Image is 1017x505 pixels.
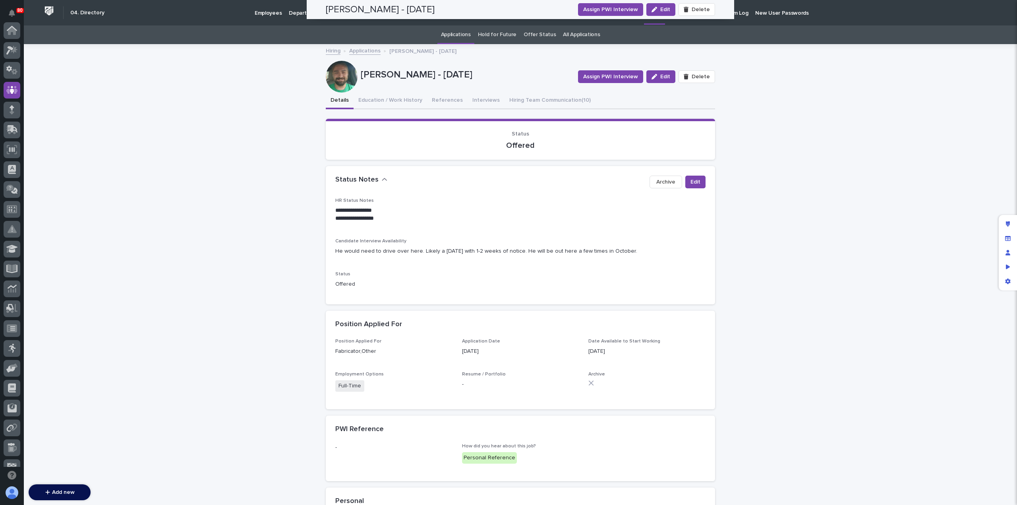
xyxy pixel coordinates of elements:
[335,141,706,150] p: Offered
[462,347,579,356] p: [DATE]
[692,74,710,79] span: Delete
[468,93,505,109] button: Interviews
[588,339,660,344] span: Date Available to Start Working
[1001,260,1015,274] div: Preview as
[505,93,596,109] button: Hiring Team Communication (10)
[335,347,452,356] p: Fabricator,Other
[4,467,20,484] button: Open support chat
[427,93,468,109] button: References
[4,5,20,21] button: Notifications
[1001,246,1015,260] div: Manage users
[29,484,91,500] button: Add new
[478,25,516,44] a: Hold for Future
[660,74,670,79] span: Edit
[462,372,506,377] span: Resume / Portfolio
[679,70,715,83] button: Delete
[335,339,381,344] span: Position Applied For
[462,444,536,449] span: How did you hear about this job?
[335,320,402,329] h2: Position Applied For
[335,372,384,377] span: Employment Options
[690,178,700,186] span: Edit
[462,452,517,464] div: Personal Reference
[361,69,572,81] p: [PERSON_NAME] - [DATE]
[10,10,20,22] div: Notifications80
[588,372,605,377] span: Archive
[335,272,350,277] span: Status
[1001,217,1015,231] div: Edit layout
[4,484,20,501] button: users-avatar
[335,443,452,452] p: -
[524,25,556,44] a: Offer Status
[646,70,675,83] button: Edit
[685,176,706,188] button: Edit
[462,380,579,389] p: -
[583,73,638,81] span: Assign PWI Interview
[563,25,600,44] a: All Applications
[650,176,682,188] button: Archive
[462,339,500,344] span: Application Date
[326,46,340,55] a: Hiring
[335,239,406,244] span: Candidate Interview Availability
[17,8,23,13] p: 80
[656,178,675,186] span: Archive
[389,46,456,55] p: [PERSON_NAME] - [DATE]
[349,46,381,55] a: Applications
[335,176,379,184] h2: Status Notes
[512,131,529,137] span: Status
[326,93,354,109] button: Details
[335,198,374,203] span: HR Status Notes
[335,176,387,184] button: Status Notes
[441,25,471,44] a: Applications
[1001,274,1015,288] div: App settings
[578,70,643,83] button: Assign PWI Interview
[42,4,56,18] img: Workspace Logo
[70,10,104,16] h2: 04. Directory
[588,347,706,356] p: [DATE]
[354,93,427,109] button: Education / Work History
[335,280,706,288] p: Offered
[335,425,384,434] h2: PWI Reference
[335,247,706,255] p: He would need to drive over here. Likely a [DATE] with 1-2 weeks of notice. He will be out here a...
[335,380,364,392] span: Full-Time
[1001,231,1015,246] div: Manage fields and data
